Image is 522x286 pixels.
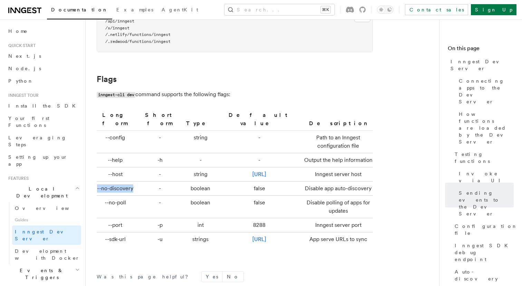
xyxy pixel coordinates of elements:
span: Quick start [6,43,36,48]
a: Sign Up [471,4,516,15]
td: - [137,131,183,153]
a: Install the SDK [6,100,81,112]
h4: On this page [448,44,514,55]
span: Connecting apps to the Dev Server [459,77,514,105]
span: Auto-discovery [455,268,514,282]
td: boolean [183,182,218,196]
span: Your first Functions [8,116,49,128]
td: --no-discovery [97,182,137,196]
span: Python [8,78,33,84]
div: Local Development [6,202,81,264]
button: Local Development [6,183,81,202]
span: Overview [15,205,86,211]
td: --sdk-url [97,232,137,247]
a: [URL] [252,236,266,242]
a: Auto-discovery [452,266,514,285]
td: string [183,167,218,182]
span: Invoke via UI [459,170,514,184]
span: Local Development [6,185,75,199]
span: Install the SDK [8,103,80,109]
span: /api/inngest [105,19,134,24]
td: int [183,218,218,232]
span: Inngest Dev Server [15,229,74,241]
span: Next.js [8,53,41,59]
strong: Short form [145,112,175,127]
span: AgentKit [162,7,198,12]
td: Inngest server host [301,167,373,182]
kbd: ⌘K [321,6,330,13]
strong: Default value [229,112,290,127]
span: Documentation [51,7,108,12]
p: Was this page helpful? [97,273,193,280]
a: Leveraging Steps [6,131,81,151]
span: How functions are loaded by the Dev Server [459,111,514,145]
strong: Description [309,120,368,127]
a: Documentation [47,2,112,19]
a: Next.js [6,50,81,62]
button: Search...⌘K [224,4,335,15]
a: Inngest Dev Server [448,55,514,75]
a: Python [6,75,81,87]
td: --config [97,131,137,153]
a: Your first Functions [6,112,81,131]
a: How functions are loaded by the Dev Server [456,108,514,148]
a: Contact sales [405,4,468,15]
td: --help [97,153,137,167]
a: Node.js [6,62,81,75]
span: Guides [12,214,81,225]
button: Events & Triggers [6,264,81,284]
span: Inngest SDK debug endpoint [455,242,514,263]
td: -h [137,153,183,167]
strong: Long form [102,112,128,127]
td: false [218,196,301,218]
td: false [218,182,301,196]
td: --port [97,218,137,232]
a: [URL] [252,171,266,177]
button: No [223,271,243,282]
p: command supports the following flags: [97,90,373,100]
td: Disable app auto-discovery [301,182,373,196]
span: Inngest Dev Server [451,58,514,72]
span: Sending events to the Dev Server [459,190,514,217]
a: Connecting apps to the Dev Server [456,75,514,108]
span: Development with Docker [15,248,80,261]
td: Path to an Inngest configuration file [301,131,373,153]
td: --no-poll [97,196,137,218]
span: Home [8,28,28,35]
span: /.netlify/functions/inngest [105,32,171,37]
span: /x/inngest [105,26,129,30]
td: Output the help information [301,153,373,167]
td: 8288 [218,218,301,232]
span: Node.js [8,66,41,71]
td: - [183,153,218,167]
a: Sending events to the Dev Server [456,187,514,220]
td: - [137,182,183,196]
a: Setting up your app [6,151,81,170]
a: Invoke via UI [456,167,514,187]
a: Inngest SDK debug endpoint [452,239,514,266]
td: - [137,167,183,182]
span: Leveraging Steps [8,135,67,147]
td: Disable polling of apps for updates [301,196,373,218]
td: - [137,196,183,218]
span: Configuration file [455,223,518,237]
span: Testing functions [455,151,514,165]
a: Development with Docker [12,245,81,264]
span: Events & Triggers [6,267,75,281]
td: App serve URLs to sync [301,232,373,247]
a: Flags [97,74,117,84]
span: Features [6,176,29,181]
td: boolean [183,196,218,218]
span: /.redwood/functions/inngest [105,39,171,44]
span: Inngest tour [6,93,39,98]
td: -p [137,218,183,232]
button: Yes [202,271,222,282]
span: Setting up your app [8,154,68,167]
a: Examples [112,2,157,19]
td: --host [97,167,137,182]
td: string [183,131,218,153]
td: Inngest server port [301,218,373,232]
a: AgentKit [157,2,202,19]
a: Inngest Dev Server [12,225,81,245]
strong: Type [186,120,215,127]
